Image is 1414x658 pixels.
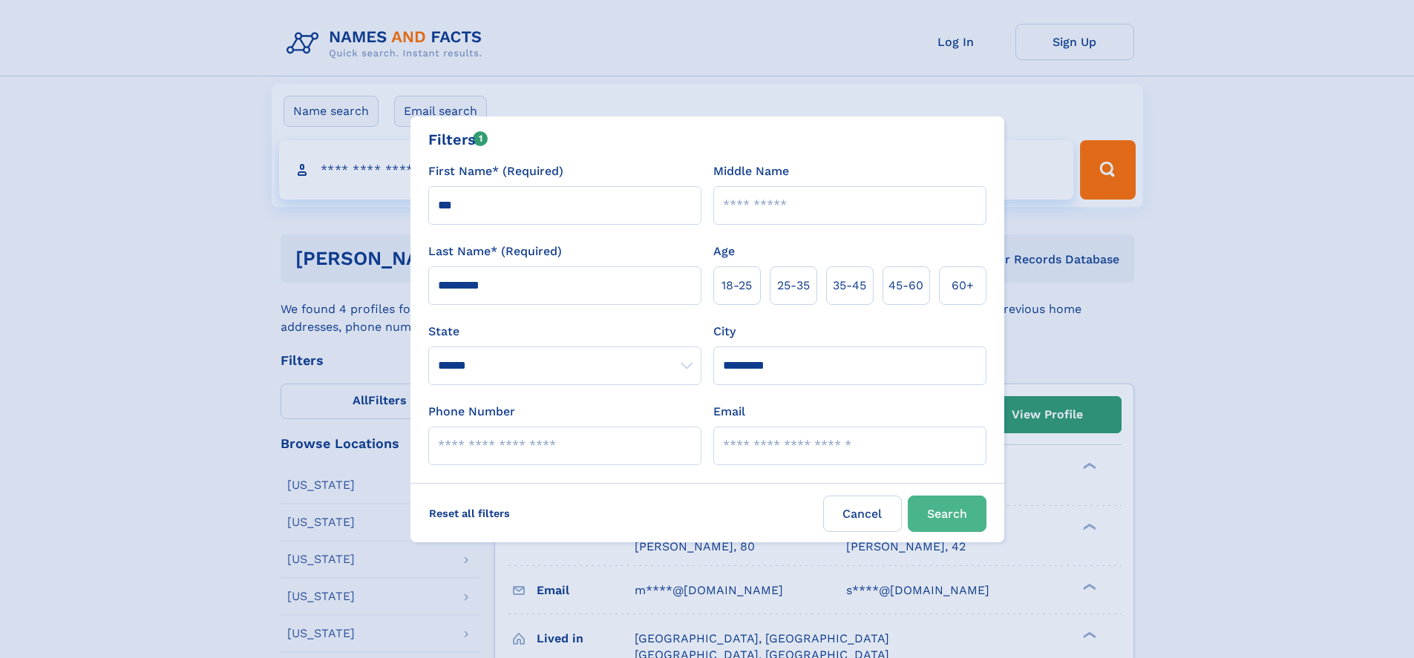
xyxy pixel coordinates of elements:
label: Email [713,403,745,421]
div: Filters [428,128,488,151]
label: City [713,323,736,340]
label: Reset all filters [419,496,520,531]
label: Last Name* (Required) [428,243,562,260]
label: State [428,323,701,340]
span: 35‑45 [833,277,866,295]
span: 18‑25 [721,277,752,295]
span: 25‑35 [777,277,810,295]
label: Cancel [823,496,902,532]
button: Search [908,496,986,532]
label: Phone Number [428,403,515,421]
label: First Name* (Required) [428,162,563,180]
span: 45‑60 [888,277,923,295]
span: 60+ [952,277,974,295]
label: Middle Name [713,162,789,180]
label: Age [713,243,735,260]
